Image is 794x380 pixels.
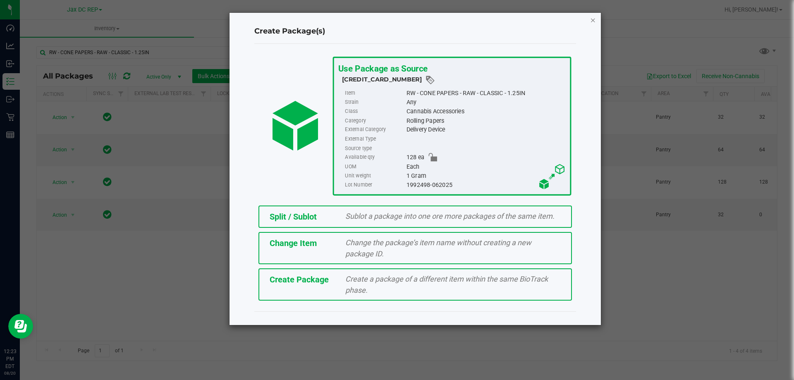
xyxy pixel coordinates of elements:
label: External Type [345,134,404,143]
div: Rolling Papers [406,116,565,125]
span: Change Item [270,238,317,248]
label: Strain [345,98,404,107]
label: Class [345,107,404,116]
label: Unit weight [345,171,404,180]
div: RW - CONE PAPERS - RAW - CLASSIC - 1.25IN [406,88,565,98]
span: Create a package of a different item within the same BioTrack phase. [345,275,548,294]
div: 1 Gram [406,171,565,180]
div: 1992498-062025 [406,180,565,189]
span: Use Package as Source [338,63,427,74]
label: External Category [345,125,404,134]
label: Category [345,116,404,125]
iframe: Resource center [8,314,33,339]
span: Change the package’s item name without creating a new package ID. [345,238,531,258]
label: Source type [345,144,404,153]
div: 2666627111793668 [342,75,566,85]
span: Sublot a package into one ore more packages of the same item. [345,212,555,220]
label: Item [345,88,404,98]
label: UOM [345,162,404,171]
div: Cannabis Accessories [406,107,565,116]
div: Delivery Device [406,125,565,134]
span: Create Package [270,275,329,284]
span: Split / Sublot [270,212,317,222]
div: Any [406,98,565,107]
label: Available qty [345,153,404,162]
span: 128 ea [406,153,424,162]
label: Lot Number [345,180,404,189]
h4: Create Package(s) [254,26,576,37]
div: Each [406,162,565,171]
